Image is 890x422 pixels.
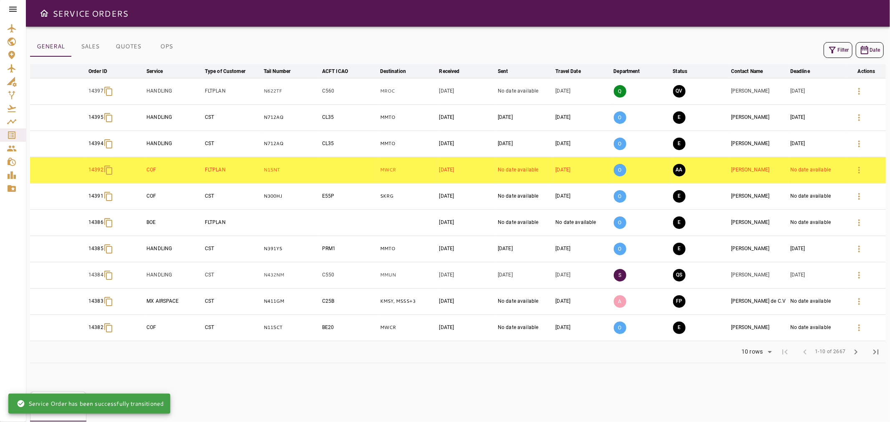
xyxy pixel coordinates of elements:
[871,347,881,357] span: last_page
[729,262,789,288] td: [PERSON_NAME]
[145,157,203,183] td: COF
[614,190,626,203] p: O
[790,66,810,76] div: Deadline
[438,131,497,157] td: [DATE]
[145,314,203,341] td: COF
[739,348,765,355] div: 10 rows
[71,37,109,57] button: SALES
[789,183,847,209] td: No date available
[146,66,163,76] div: Service
[88,271,103,279] p: 14384
[614,66,640,76] div: Department
[203,314,262,341] td: CST
[203,104,262,131] td: CST
[554,262,612,288] td: [DATE]
[729,236,789,262] td: [PERSON_NAME]
[554,209,612,236] td: No date available
[145,183,203,209] td: COF
[438,314,497,341] td: [DATE]
[264,324,319,331] p: N115CT
[380,66,417,76] span: Destination
[88,193,103,200] p: 14391
[496,209,554,236] td: No date available
[380,114,436,121] p: MMTO
[439,66,471,76] span: Received
[673,66,688,76] div: Status
[380,298,436,305] p: KMSY, MSSS, KMSY, MSSS, KMSY
[729,131,789,157] td: [PERSON_NAME]
[322,66,348,76] div: ACFT ICAO
[673,322,686,334] button: EXECUTION
[849,291,869,311] button: Details
[554,78,612,104] td: [DATE]
[145,78,203,104] td: HANDLING
[729,288,789,314] td: [PERSON_NAME] de C.V
[555,66,591,76] span: Travel Date
[729,314,789,341] td: [PERSON_NAME]
[148,37,185,57] button: OPS
[203,236,262,262] td: CST
[145,262,203,288] td: HANDLING
[320,262,378,288] td: C550
[438,183,497,209] td: [DATE]
[496,78,554,104] td: No date available
[789,209,847,236] td: No date available
[145,288,203,314] td: MX AIRSPACE
[203,209,262,236] td: FLTPLAN
[146,66,174,76] span: Service
[554,288,612,314] td: [DATE]
[264,66,290,76] div: Tail Number
[496,262,554,288] td: [DATE]
[736,346,775,358] div: 10 rows
[614,138,626,150] p: O
[264,298,319,305] p: N411GM
[88,88,103,95] p: 14397
[554,104,612,131] td: [DATE]
[203,262,262,288] td: CST
[729,209,789,236] td: [PERSON_NAME]
[88,140,103,147] p: 14394
[849,134,869,154] button: Details
[849,213,869,233] button: Details
[203,157,262,183] td: FLTPLAN
[673,164,686,176] button: AWAITING ASSIGNMENT
[775,342,795,362] span: First Page
[380,140,436,147] p: MMTO
[53,7,128,20] h6: SERVICE ORDERS
[109,37,148,57] button: QUOTES
[614,269,626,281] p: S
[88,219,103,226] p: 14386
[496,288,554,314] td: No date available
[264,271,319,279] p: N432NM
[555,66,580,76] div: Travel Date
[145,236,203,262] td: HANDLING
[264,140,319,147] p: N712AQ
[264,88,319,95] p: N622TF
[320,288,378,314] td: C25B
[554,314,612,341] td: [DATE]
[203,78,262,104] td: FLTPLAN
[851,347,861,357] span: chevron_right
[614,322,626,334] p: O
[789,157,847,183] td: No date available
[614,295,626,308] p: A
[731,66,774,76] span: Contact Name
[789,131,847,157] td: [DATE]
[614,66,651,76] span: Department
[88,324,103,331] p: 14382
[849,81,869,101] button: Details
[205,66,245,76] div: Type of Customer
[789,314,847,341] td: No date available
[380,166,436,173] p: MWCR
[614,243,626,255] p: O
[145,131,203,157] td: HANDLING
[673,138,686,150] button: EXECUTION
[856,42,884,58] button: Date
[731,66,763,76] div: Contact Name
[88,245,103,252] p: 14385
[380,245,436,252] p: MMTO
[496,314,554,341] td: No date available
[790,66,821,76] span: Deadline
[729,104,789,131] td: [PERSON_NAME]
[380,88,436,95] p: MROC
